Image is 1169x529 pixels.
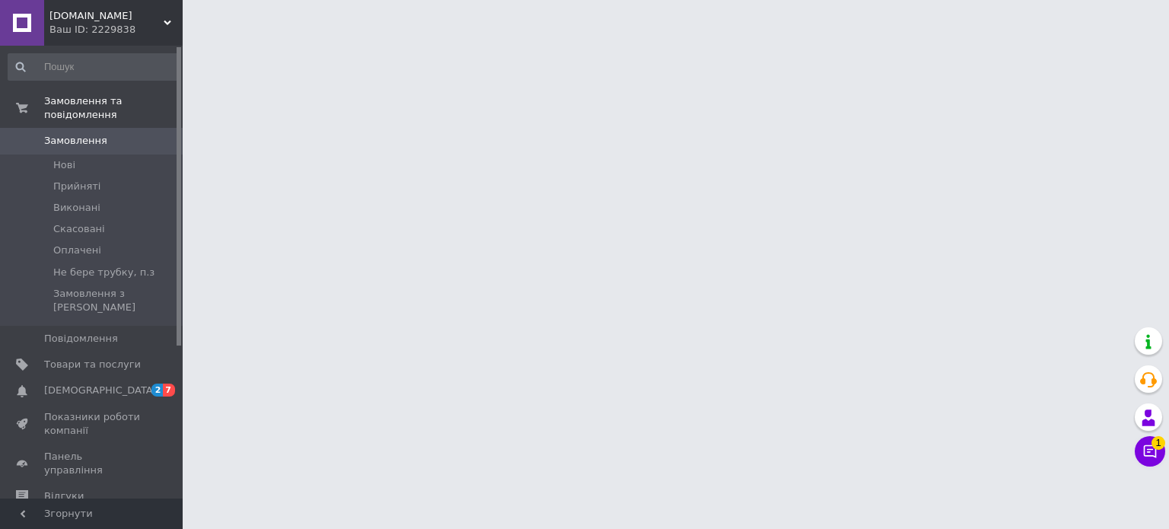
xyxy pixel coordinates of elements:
[44,450,141,477] span: Панель управління
[44,410,141,438] span: Показники роботи компанії
[53,287,178,314] span: Замовлення з [PERSON_NAME]
[53,158,75,172] span: Нові
[53,201,100,215] span: Виконані
[1151,436,1165,450] span: 1
[44,489,84,503] span: Відгуки
[163,384,175,397] span: 7
[151,384,164,397] span: 2
[49,9,164,23] span: Mobileparts.com.ua
[1135,436,1165,467] button: Чат з покупцем1
[44,358,141,371] span: Товари та послуги
[44,332,118,346] span: Повідомлення
[49,23,183,37] div: Ваш ID: 2229838
[53,244,101,257] span: Оплачені
[44,384,157,397] span: [DEMOGRAPHIC_DATA]
[53,180,100,193] span: Прийняті
[8,53,180,81] input: Пошук
[53,266,154,279] span: Не бере трубку, п.з
[44,94,183,122] span: Замовлення та повідомлення
[44,134,107,148] span: Замовлення
[53,222,105,236] span: Скасовані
